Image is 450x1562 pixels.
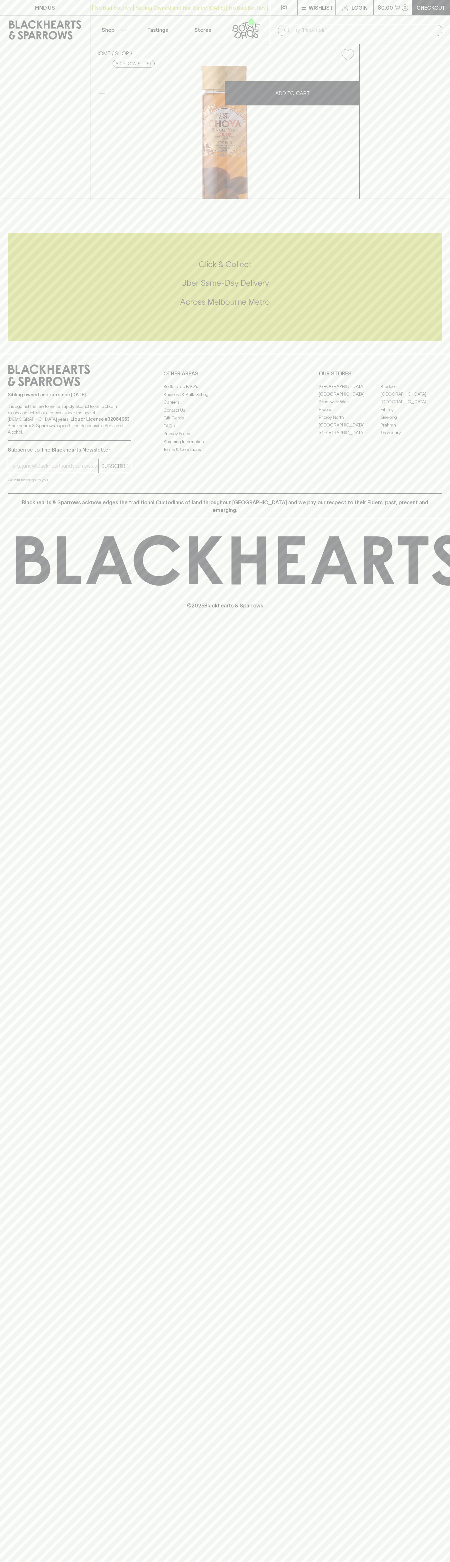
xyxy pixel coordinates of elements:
a: Tastings [135,15,180,44]
p: Login [352,4,368,12]
p: We will never spam you [8,477,131,483]
a: [GEOGRAPHIC_DATA] [319,429,381,436]
p: Sibling owned and run since [DATE] [8,391,131,398]
a: [GEOGRAPHIC_DATA] [319,390,381,398]
a: Thornbury [381,429,442,436]
a: [GEOGRAPHIC_DATA] [381,390,442,398]
img: 19794.png [90,66,359,199]
a: Brunswick West [319,398,381,406]
p: It is against the law to sell or supply alcohol to, or to obtain alcohol on behalf of a person un... [8,403,131,435]
h5: Uber Same-Day Delivery [8,278,442,288]
a: Gift Cards [163,414,287,422]
a: Careers [163,399,287,406]
p: 0 [404,6,406,9]
p: OTHER AREAS [163,370,287,377]
button: ADD TO CART [225,81,360,105]
button: Shop [90,15,135,44]
input: Try "Pinot noir" [293,25,437,35]
a: Prahran [381,421,442,429]
p: FIND US [35,4,55,12]
a: Shipping Information [163,438,287,445]
p: Blackhearts & Sparrows acknowledges the traditional Custodians of land throughout [GEOGRAPHIC_DAT... [13,498,437,514]
a: Privacy Policy [163,430,287,438]
p: Shop [102,26,115,34]
a: Fitzroy North [319,413,381,421]
p: OUR STORES [319,370,442,377]
a: Bottle Drop FAQ's [163,383,287,390]
a: [GEOGRAPHIC_DATA] [319,382,381,390]
a: Braddon [381,382,442,390]
button: Add to wishlist [339,47,357,63]
p: Checkout [417,4,445,12]
p: Stores [194,26,211,34]
h5: Click & Collect [8,259,442,270]
p: Tastings [147,26,168,34]
p: SUBSCRIBE [101,462,128,470]
a: SHOP [115,50,129,56]
h5: Across Melbourne Metro [8,297,442,307]
input: e.g. jane@blackheartsandsparrows.com.au [13,461,98,471]
a: Geelong [381,413,442,421]
strong: Liquor License #32064953 [70,417,130,422]
a: FAQ's [163,422,287,430]
p: Subscribe to The Blackhearts Newsletter [8,446,131,453]
a: Elwood [319,406,381,413]
p: Wishlist [309,4,333,12]
button: Add to wishlist [113,60,155,67]
a: Business & Bulk Gifting [163,390,287,398]
a: [GEOGRAPHIC_DATA] [319,421,381,429]
a: Fitzroy [381,406,442,413]
a: HOME [96,50,110,56]
a: Terms & Conditions [163,446,287,453]
p: ADD TO CART [275,89,310,97]
a: [GEOGRAPHIC_DATA] [381,398,442,406]
a: Contact Us [163,406,287,414]
a: Stores [180,15,225,44]
div: Call to action block [8,233,442,341]
p: $0.00 [378,4,393,12]
button: SUBSCRIBE [99,459,131,473]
